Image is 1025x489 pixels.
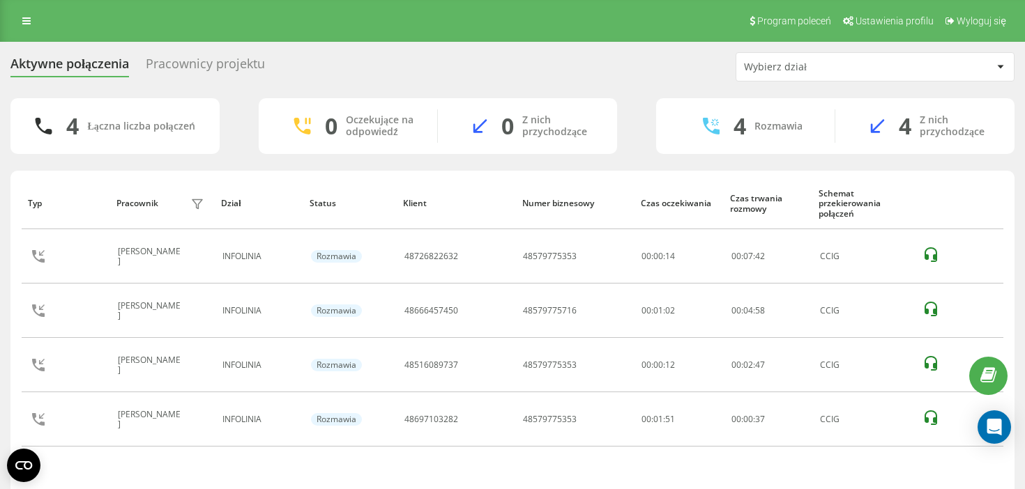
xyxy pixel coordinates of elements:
[311,359,362,371] div: Rozmawia
[820,251,907,261] div: CCIG
[731,251,765,261] div: : :
[522,114,596,138] div: Z nich przychodzące
[311,250,362,263] div: Rozmawia
[222,251,296,261] div: INFOLINIA
[311,413,362,426] div: Rozmawia
[66,113,79,139] div: 4
[87,121,195,132] div: Łączna liczba połączeń
[731,359,741,371] span: 00
[325,113,337,139] div: 0
[819,189,908,219] div: Schemat przekierowania połączeń
[731,414,765,424] div: : :
[523,414,577,424] div: 48579775353
[743,250,753,262] span: 07
[731,306,765,316] div: : :
[222,306,296,316] div: INFOLINIA
[116,199,158,208] div: Pracownik
[731,360,765,370] div: : :
[310,199,390,208] div: Status
[28,199,103,208] div: Typ
[7,449,40,482] button: Open CMP widget
[856,15,934,26] span: Ustawienia profilu
[757,15,831,26] span: Program poleceń
[501,113,514,139] div: 0
[404,306,458,316] div: 48666457450
[734,113,746,139] div: 4
[641,360,716,370] div: 00:00:12
[118,301,187,321] div: [PERSON_NAME]
[118,247,187,267] div: [PERSON_NAME]
[404,251,458,261] div: 48726822632
[522,199,628,208] div: Numer biznesowy
[641,414,716,424] div: 00:01:51
[641,251,716,261] div: 00:00:14
[743,413,753,425] span: 00
[641,306,716,316] div: 00:01:02
[146,56,265,78] div: Pracownicy projektu
[744,61,911,73] div: Wybierz dział
[755,413,765,425] span: 37
[311,304,362,317] div: Rozmawia
[222,414,296,424] div: INFOLINIA
[731,413,741,425] span: 00
[10,56,129,78] div: Aktywne połączenia
[755,304,765,316] span: 58
[754,121,803,132] div: Rozmawia
[523,306,577,316] div: 48579775716
[743,359,753,371] span: 02
[222,360,296,370] div: INFOLINIA
[118,410,187,430] div: [PERSON_NAME]
[820,306,907,316] div: CCIG
[899,113,911,139] div: 4
[221,199,296,208] div: Dział
[118,355,187,375] div: [PERSON_NAME]
[403,199,508,208] div: Klient
[743,304,753,316] span: 04
[641,199,717,208] div: Czas oczekiwania
[920,114,994,138] div: Z nich przychodzące
[404,414,458,424] div: 48697103282
[730,194,805,214] div: Czas trwania rozmowy
[346,114,416,138] div: Oczekujące na odpowiedź
[755,250,765,262] span: 42
[957,15,1006,26] span: Wyloguj się
[755,359,765,371] span: 47
[820,414,907,424] div: CCIG
[731,304,741,316] span: 00
[523,360,577,370] div: 48579775353
[820,360,907,370] div: CCIG
[978,410,1011,444] div: Open Intercom Messenger
[731,250,741,262] span: 00
[523,251,577,261] div: 48579775353
[404,360,458,370] div: 48516089737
